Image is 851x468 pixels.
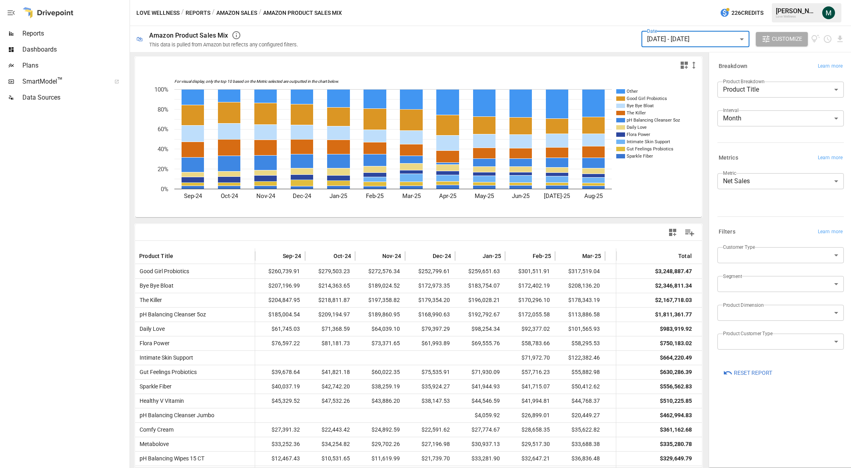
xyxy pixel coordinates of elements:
[259,365,301,379] span: $39,678.64
[174,79,339,84] text: For visual display, only the top 10 based on the Metric selected are outputted in the chart below.
[609,308,651,322] span: $29,885.87
[309,322,351,336] span: $71,368.59
[582,252,601,260] span: Mar-25
[723,273,742,280] label: Segment
[609,264,651,278] span: $286,815.23
[559,423,601,437] span: $35,622.82
[717,110,844,126] div: Month
[459,322,501,336] span: $98,254.34
[817,2,840,24] button: Michael Cormack
[359,437,401,451] span: $29,702.26
[475,192,494,200] text: May-25
[174,250,185,262] button: Sort
[509,423,551,437] span: $28,658.35
[409,423,451,437] span: $22,591.62
[309,437,351,451] span: $34,254.82
[136,380,172,394] span: Sparkle Fiber
[259,394,301,408] span: $45,329.52
[359,423,401,437] span: $24,892.59
[717,82,844,98] div: Product Title
[459,293,501,307] span: $196,028.21
[135,73,696,217] svg: A chart.
[309,452,351,466] span: $10,531.65
[359,380,401,394] span: $38,259.19
[509,437,551,451] span: $29,517.30
[136,8,180,18] button: Love Wellness
[559,380,601,394] span: $50,412.62
[359,452,401,466] span: $11,619.99
[627,125,647,130] text: Daily Love
[509,279,551,293] span: $172,402.19
[433,252,451,260] span: Dec-24
[731,8,763,18] span: 226 Credits
[22,93,128,102] span: Data Sources
[641,31,749,47] div: [DATE] - [DATE]
[678,253,692,259] div: Total
[309,279,351,293] span: $214,363.65
[359,308,401,322] span: $189,860.95
[609,394,651,408] span: $42,604.00
[382,252,401,260] span: Nov-24
[409,322,451,336] span: $79,397.29
[409,336,451,350] span: $61,993.89
[334,252,351,260] span: Oct-24
[359,293,401,307] span: $197,358.82
[459,380,501,394] span: $41,944.93
[627,110,646,116] text: The Killer
[570,250,581,262] button: Sort
[22,61,128,70] span: Plans
[660,322,692,336] div: $983,919.92
[627,118,680,123] text: pH Balancing Cleanser 5oz
[259,264,301,278] span: $260,739.91
[734,368,772,378] span: Reset Report
[822,6,835,19] img: Michael Cormack
[627,103,654,108] text: Bye Bye Bloat
[136,264,189,278] span: Good Girl Probiotics
[221,192,238,200] text: Oct-24
[259,308,301,322] span: $185,004.54
[136,35,143,43] div: 🛍
[818,62,843,70] span: Learn more
[723,170,736,176] label: Metric
[459,437,501,451] span: $30,937.13
[512,192,529,200] text: Jun-25
[459,279,501,293] span: $183,754.07
[330,192,347,200] text: Jan-25
[660,365,692,379] div: $630,286.39
[212,8,215,18] div: /
[409,437,451,451] span: $27,196.98
[509,264,551,278] span: $301,511.91
[509,452,551,466] span: $32,647.21
[559,322,601,336] span: $101,565.93
[559,336,601,350] span: $58,295.53
[459,394,501,408] span: $44,546.59
[409,394,451,408] span: $38,147.53
[459,365,501,379] span: $71,930.09
[717,6,767,20] button: 226Credits
[136,365,197,379] span: Gut Feelings Probiotics
[359,279,401,293] span: $189,024.52
[660,423,692,437] div: $361,162.68
[609,279,651,293] span: $208,147.86
[723,107,739,114] label: Interval
[309,423,351,437] span: $22,443.42
[609,452,651,466] span: $36,507.84
[136,279,174,293] span: Bye Bye Bloat
[459,308,501,322] span: $192,792.67
[149,42,298,48] div: This data is pulled from Amazon but reflects any configured filters.
[309,380,351,394] span: $42,742.20
[559,437,601,451] span: $33,688.38
[483,252,501,260] span: Jan-25
[136,336,170,350] span: Flora Power
[756,32,808,46] button: Customize
[818,228,843,236] span: Learn more
[719,228,735,236] h6: Filters
[309,394,351,408] span: $47,532.26
[309,264,351,278] span: $279,503.23
[359,365,401,379] span: $60,022.35
[509,351,551,365] span: $71,972.70
[259,8,262,18] div: /
[136,293,162,307] span: The Killer
[136,437,169,451] span: Metabolove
